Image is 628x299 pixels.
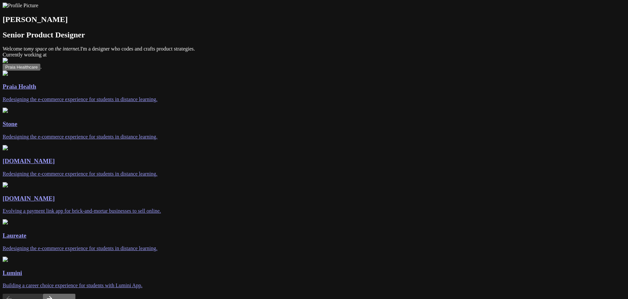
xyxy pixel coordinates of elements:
[3,257,625,288] a: LuminiBuilding a career choice experience for students with Lumini App.
[3,83,625,90] h3: Praia Health
[3,71,625,102] a: Praia HealthRedesigning the e-commerce experience for students in distance learning.
[3,71,8,76] img: Laureate-Home-p-1080.png
[3,257,8,262] img: Thumbnail.png
[3,269,625,277] h3: Lumini
[3,145,8,150] img: Laureate-Home-p-1080.png
[3,158,625,165] h3: [DOMAIN_NAME]
[3,232,625,239] h3: Laureate
[3,145,625,177] a: [DOMAIN_NAME]Redesigning the e-commerce experience for students in distance learning.
[3,208,625,214] p: Evolving a payment link app for brick-and-mortar businesses to sell online.
[3,195,625,202] h3: [DOMAIN_NAME]
[3,182,8,187] img: linkme_home.png
[3,31,625,39] h2: Senior Product Designer
[3,283,625,288] p: Building a career choice experience for students with Lumini App.
[3,182,625,214] a: [DOMAIN_NAME]Evolving a payment link app for brick-and-mortar businesses to sell online.
[3,3,38,9] img: Profile Picture
[28,46,80,52] em: my space on the internet.
[3,108,625,139] a: StoneRedesigning the e-commerce experience for students in distance learning.
[3,64,40,71] button: Praia Healthcare
[3,219,8,224] img: Laureate-Home-p-1080.png
[3,120,625,128] h3: Stone
[3,96,625,102] p: Redesigning the e-commerce experience for students in distance learning.
[3,219,625,251] a: LaureateRedesigning the e-commerce experience for students in distance learning.
[3,171,625,177] p: Redesigning the e-commerce experience for students in distance learning.
[3,246,625,251] p: Redesigning the e-commerce experience for students in distance learning.
[3,46,625,70] span: Welcome to I'm a designer who codes and crafts product strategies. Currently working at .
[3,134,625,140] p: Redesigning the e-commerce experience for students in distance learning.
[3,108,8,113] img: Laureate-Home-p-1080.png
[3,15,625,24] h1: [PERSON_NAME]
[3,58,36,64] img: hidden image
